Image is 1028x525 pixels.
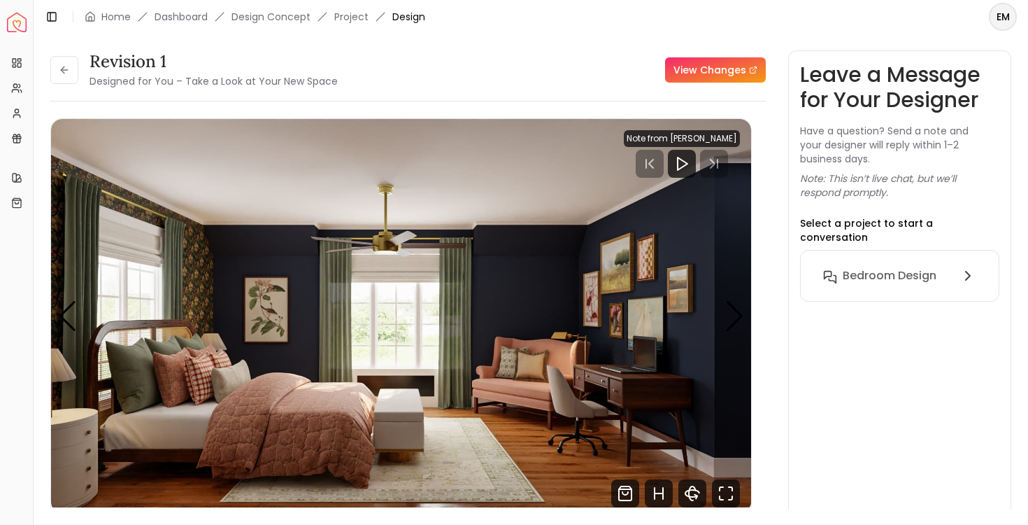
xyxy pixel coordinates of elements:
[645,479,673,507] svg: Hotspots Toggle
[85,10,425,24] nav: breadcrumb
[843,267,936,284] h6: Bedroom design
[90,50,338,73] h3: Revision 1
[665,57,766,83] a: View Changes
[7,13,27,32] a: Spacejoy
[392,10,425,24] span: Design
[673,155,690,172] svg: Play
[800,124,1000,166] p: Have a question? Send a note and your designer will reply within 1–2 business days.
[155,10,208,24] a: Dashboard
[800,62,1000,113] h3: Leave a Message for Your Designer
[51,119,751,513] div: 1 / 5
[800,216,1000,244] p: Select a project to start a conversation
[7,13,27,32] img: Spacejoy Logo
[51,119,751,513] img: Design Render 1
[58,301,77,332] div: Previous slide
[624,130,740,147] div: Note from [PERSON_NAME]
[812,262,988,290] button: Bedroom design
[334,10,369,24] a: Project
[51,119,751,513] div: Carousel
[990,4,1015,29] span: EM
[989,3,1017,31] button: EM
[712,479,740,507] svg: Fullscreen
[800,171,1000,199] p: Note: This isn’t live chat, but we’ll respond promptly.
[90,74,338,88] small: Designed for You – Take a Look at Your New Space
[678,479,706,507] svg: 360 View
[231,10,310,24] li: Design Concept
[725,301,744,332] div: Next slide
[101,10,131,24] a: Home
[611,479,639,507] svg: Shop Products from this design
